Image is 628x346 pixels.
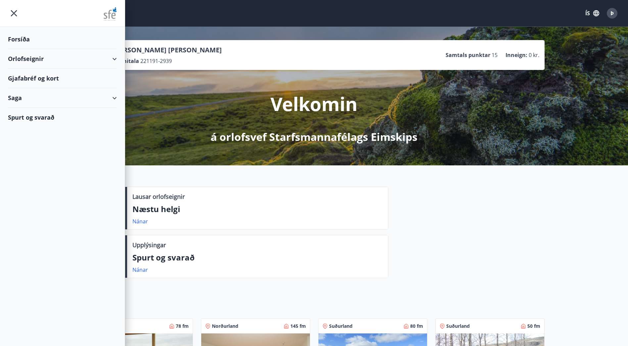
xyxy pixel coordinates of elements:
[113,57,139,65] p: Kennitala
[132,218,148,225] a: Nánar
[211,130,417,144] p: á orlofsvef Starfsmannafélags Eimskips
[446,51,490,59] p: Samtals punktar
[610,10,614,17] span: Þ
[132,266,148,273] a: Nánar
[529,51,539,59] span: 0 kr.
[8,49,117,69] div: Orlofseignir
[132,241,166,249] p: Upplýsingar
[527,323,540,329] span: 50 fm
[8,88,117,108] div: Saga
[492,51,498,59] span: 15
[132,252,383,263] p: Spurt og svarað
[8,29,117,49] div: Forsíða
[8,69,117,88] div: Gjafabréf og kort
[8,108,117,127] div: Spurt og svarað
[270,91,358,116] p: Velkomin
[212,323,238,329] span: Norðurland
[104,7,117,21] img: union_logo
[140,57,172,65] span: 221191-2939
[604,5,620,21] button: Þ
[290,323,306,329] span: 145 fm
[446,323,470,329] span: Suðurland
[410,323,423,329] span: 80 fm
[132,203,383,215] p: Næstu helgi
[329,323,353,329] span: Suðurland
[582,7,603,19] button: ÍS
[176,323,189,329] span: 78 fm
[506,51,527,59] p: Inneign :
[132,192,185,201] p: Lausar orlofseignir
[113,45,222,55] p: [PERSON_NAME] [PERSON_NAME]
[8,7,20,19] button: menu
